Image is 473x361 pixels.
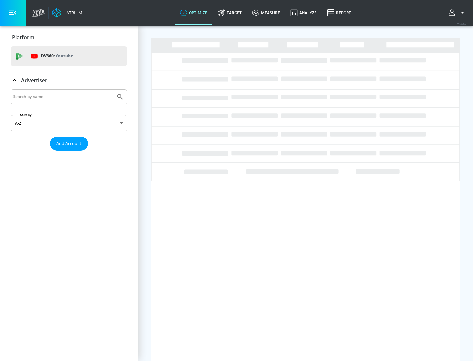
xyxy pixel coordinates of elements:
a: Target [213,1,247,25]
p: Youtube [56,53,73,59]
a: Analyze [285,1,322,25]
div: Advertiser [11,89,127,156]
span: Add Account [56,140,81,147]
div: Atrium [64,10,82,16]
a: measure [247,1,285,25]
div: Advertiser [11,71,127,90]
a: Atrium [52,8,82,18]
p: Platform [12,34,34,41]
a: Report [322,1,356,25]
a: optimize [175,1,213,25]
button: Add Account [50,137,88,151]
nav: list of Advertiser [11,151,127,156]
span: v 4.32.0 [457,22,466,25]
p: Advertiser [21,77,47,84]
input: Search by name [13,93,113,101]
div: Platform [11,28,127,47]
p: DV360: [41,53,73,60]
div: DV360: Youtube [11,46,127,66]
label: Sort By [19,113,33,117]
div: A-Z [11,115,127,131]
